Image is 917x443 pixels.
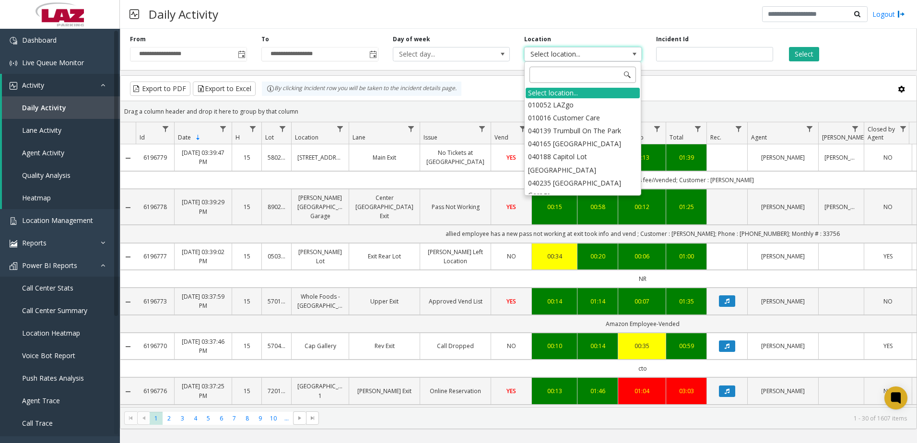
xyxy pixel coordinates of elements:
a: 01:35 [672,297,701,306]
a: Center [GEOGRAPHIC_DATA] Exit [355,193,414,221]
div: Drag a column header and drop it here to group by that column [120,103,917,120]
a: 00:35 [624,341,660,350]
a: 00:12 [624,202,660,211]
span: Agent [751,133,767,141]
a: Collapse Details [120,343,136,350]
div: 00:20 [583,252,612,261]
span: Select location... [525,47,618,61]
li: 040188 Capitol Lot [526,150,640,163]
span: Page 5 [202,412,215,425]
a: [STREET_ADDRESS] [297,153,343,162]
span: Lane [353,133,365,141]
a: Rec. Filter Menu [732,122,745,135]
a: Collapse Details [120,388,136,396]
a: [GEOGRAPHIC_DATA] 1 [297,382,343,400]
a: Cap Gallery [297,341,343,350]
span: Page 4 [189,412,202,425]
span: YES [883,252,893,260]
span: Dashboard [22,35,57,45]
span: YES [506,203,516,211]
div: By clicking Incident row you will be taken to the incident details page. [262,82,461,96]
a: 15 [238,153,256,162]
a: 01:04 [624,386,660,396]
a: 6196770 [141,341,168,350]
a: Online Reservation [426,386,485,396]
a: Location Filter Menu [334,122,347,135]
a: [DATE] 03:37:59 PM [180,292,226,310]
a: [PERSON_NAME] Lot [297,247,343,266]
a: [DATE] 03:39:47 PM [180,148,226,166]
span: Power BI Reports [22,261,77,270]
a: [DATE] 03:39:29 PM [180,198,226,216]
span: Agent Trace [22,396,60,405]
a: [PERSON_NAME] [824,153,858,162]
a: Heatmap [2,187,120,209]
a: 01:46 [583,386,612,396]
span: Select day... [393,47,486,61]
span: H [235,133,240,141]
div: 00:13 [624,153,660,162]
a: YES [497,202,526,211]
img: 'icon' [10,37,17,45]
a: Collapse Details [120,154,136,162]
a: 00:07 [624,297,660,306]
a: 570427 [268,341,285,350]
a: Collapse Details [120,253,136,261]
a: 03:03 [672,386,701,396]
a: 00:13 [538,386,571,396]
li: 010016 Customer Care [526,111,640,124]
a: Lane Activity [2,119,120,141]
span: Closed by Agent [868,125,895,141]
a: Agent Filter Menu [803,122,816,135]
span: NO [883,153,893,162]
img: logout [897,9,905,19]
span: Page 3 [176,412,189,425]
span: Location [295,133,318,141]
button: Export to Excel [193,82,256,96]
span: Go to the next page [296,414,304,422]
img: 'icon' [10,240,17,247]
a: H Filter Menu [247,122,259,135]
a: Whole Foods - [GEOGRAPHIC_DATA] [297,292,343,310]
a: 15 [238,341,256,350]
a: Lane Filter Menu [405,122,418,135]
span: NO [507,252,516,260]
a: Main Exit [355,153,414,162]
div: Select location... [526,88,640,98]
div: 00:58 [583,202,612,211]
span: Activity [22,81,44,90]
a: 00:15 [538,202,571,211]
span: Page 9 [254,412,267,425]
span: Page 1 [150,412,163,425]
a: Parker Filter Menu [849,122,862,135]
span: Sortable [194,134,202,141]
kendo-pager-info: 1 - 30 of 1607 items [325,414,907,422]
label: To [261,35,269,44]
span: Page 10 [267,412,280,425]
a: 00:59 [672,341,701,350]
span: Call Center Summary [22,306,87,315]
label: From [130,35,146,44]
a: [PERSON_NAME][GEOGRAPHIC_DATA] Garage [297,193,343,221]
a: Total Filter Menu [692,122,705,135]
a: 01:25 [672,202,701,211]
span: YES [506,387,516,395]
a: 01:39 [672,153,701,162]
span: Push Rates Analysis [22,373,84,383]
div: 00:06 [624,252,660,261]
div: 00:14 [538,297,571,306]
a: YES [497,153,526,162]
span: Vend [494,133,508,141]
a: Id Filter Menu [159,122,172,135]
a: [DATE] 03:37:46 PM [180,337,226,355]
span: NO [883,203,893,211]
